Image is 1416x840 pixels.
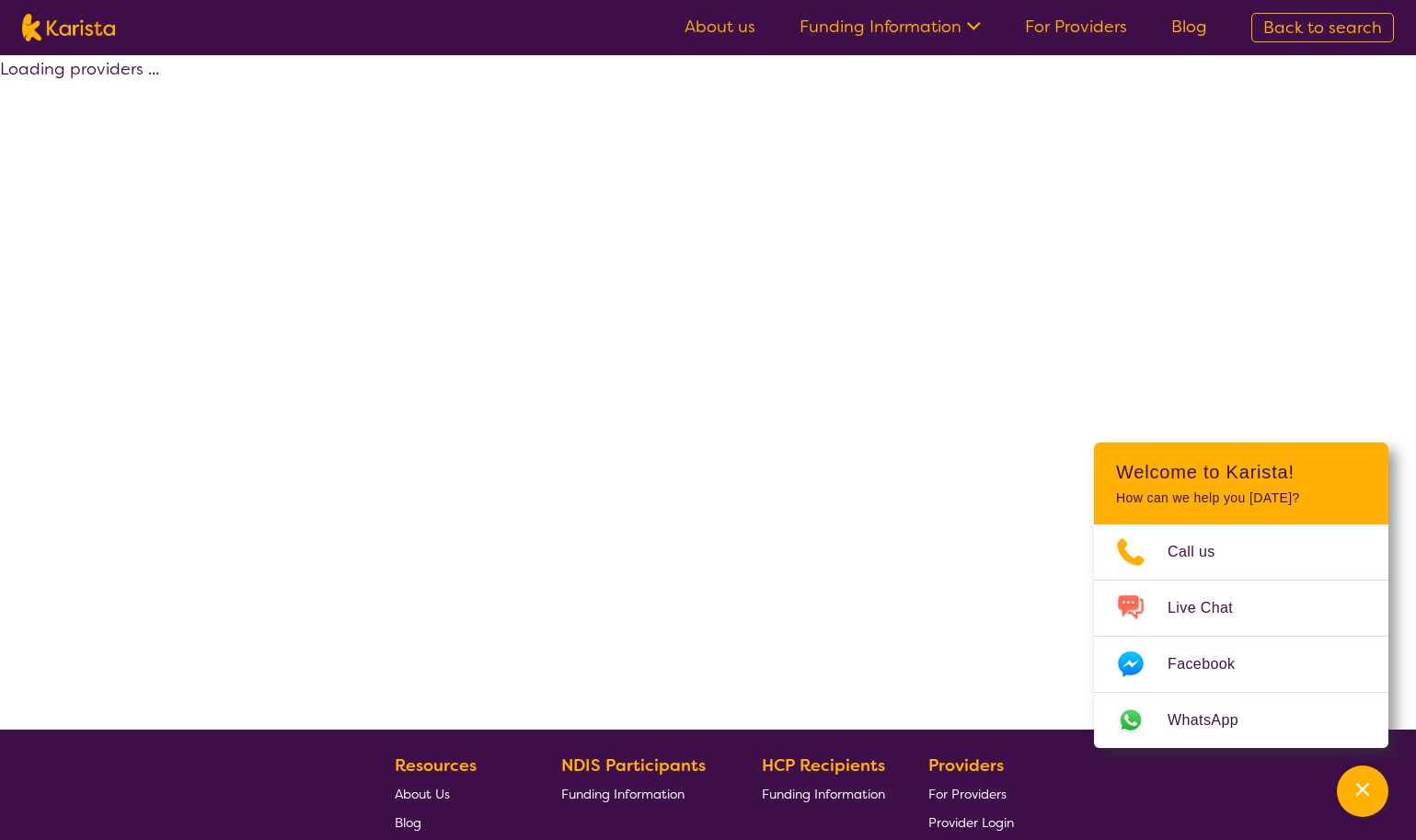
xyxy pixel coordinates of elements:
span: For Providers [928,786,1007,802]
span: Facebook [1168,650,1257,678]
span: WhatsApp [1168,707,1261,734]
span: Funding Information [561,786,685,802]
span: Live Chat [1168,594,1255,622]
a: Web link opens in a new tab. [1094,693,1388,748]
a: Funding Information [561,779,720,808]
span: Back to search [1263,17,1382,39]
b: NDIS Participants [561,754,706,777]
a: Funding Information [800,16,981,38]
a: Blog [1171,16,1207,38]
ul: Choose channel [1094,524,1388,748]
span: About Us [395,786,450,802]
b: HCP Recipients [762,754,885,777]
a: For Providers [928,779,1014,808]
div: Channel Menu [1094,443,1388,748]
p: How can we help you [DATE]? [1116,490,1366,506]
a: Blog [395,808,518,836]
b: Providers [928,754,1004,777]
span: Blog [395,814,421,831]
button: Channel Menu [1337,765,1388,817]
img: Karista logo [22,14,115,41]
b: Resources [395,754,477,777]
a: About Us [395,779,518,808]
a: For Providers [1025,16,1127,38]
span: Provider Login [928,814,1014,831]
a: Back to search [1251,13,1394,42]
a: Provider Login [928,808,1014,836]
a: Funding Information [762,779,885,808]
span: Funding Information [762,786,885,802]
h2: Welcome to Karista! [1116,461,1366,483]
a: About us [685,16,755,38]
span: Call us [1168,538,1238,566]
